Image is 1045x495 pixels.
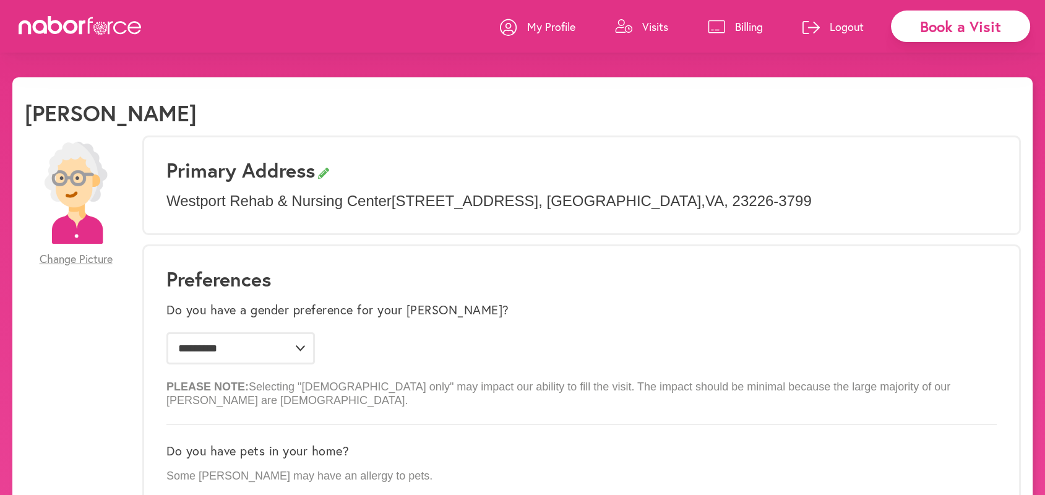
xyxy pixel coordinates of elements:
[802,8,864,45] a: Logout
[40,252,113,266] span: Change Picture
[166,192,997,210] p: Westport Rehab & Nursing Center [STREET_ADDRESS] , [GEOGRAPHIC_DATA] , VA , 23226-3799
[166,444,349,458] label: Do you have pets in your home?
[642,19,668,34] p: Visits
[166,381,249,393] b: PLEASE NOTE:
[166,371,997,407] p: Selecting "[DEMOGRAPHIC_DATA] only" may impact our ability to fill the visit. The impact should b...
[25,142,127,244] img: efc20bcf08b0dac87679abea64c1faab.png
[708,8,763,45] a: Billing
[166,470,997,483] p: Some [PERSON_NAME] may have an allergy to pets.
[500,8,575,45] a: My Profile
[735,19,763,34] p: Billing
[166,158,997,182] h3: Primary Address
[891,11,1030,42] div: Book a Visit
[615,8,668,45] a: Visits
[830,19,864,34] p: Logout
[166,303,509,317] label: Do you have a gender preference for your [PERSON_NAME]?
[166,267,997,291] h1: Preferences
[527,19,575,34] p: My Profile
[25,100,197,126] h1: [PERSON_NAME]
